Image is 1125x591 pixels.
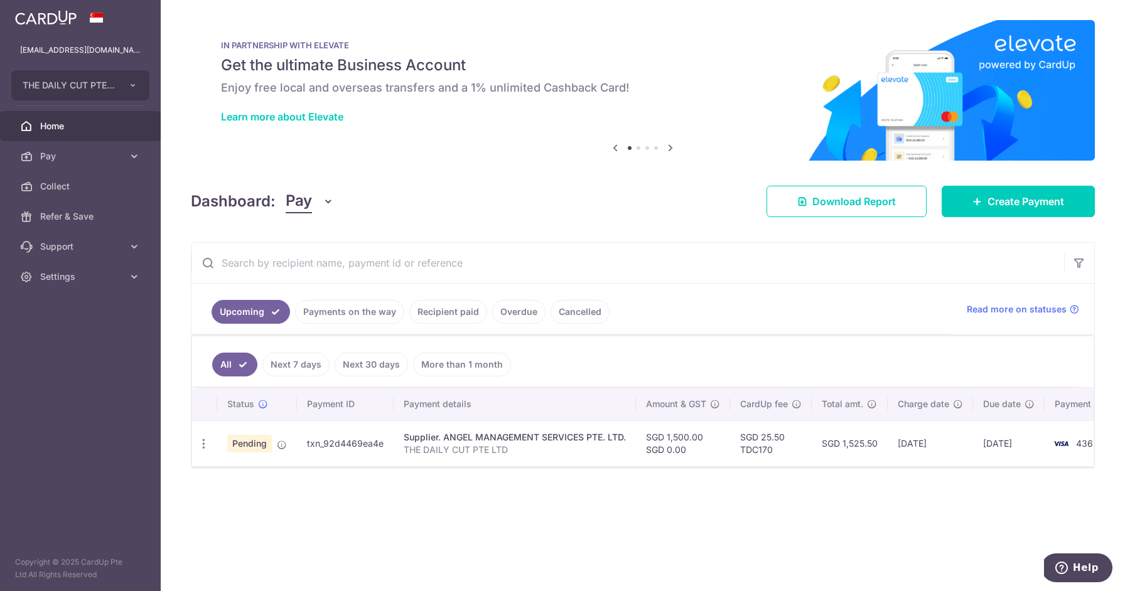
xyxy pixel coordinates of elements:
span: Total amt. [822,398,863,410]
a: Download Report [767,186,927,217]
button: THE DAILY CUT PTE. LTD. [11,70,149,100]
span: Create Payment [988,194,1064,209]
img: CardUp [15,10,77,25]
a: All [212,353,257,376]
a: More than 1 month [413,353,511,376]
a: Learn more about Elevate [221,110,343,123]
span: Charge date [898,398,949,410]
a: Recipient paid [409,300,487,324]
span: Amount & GST [646,398,706,410]
a: Cancelled [551,300,610,324]
a: Next 30 days [335,353,408,376]
a: Upcoming [212,300,290,324]
p: [EMAIL_ADDRESS][DOMAIN_NAME] [20,44,141,56]
td: SGD 25.50 TDC170 [730,420,812,466]
td: SGD 1,525.50 [812,420,888,466]
div: Supplier. ANGEL MANAGEMENT SERVICES PTE. LTD. [404,431,626,444]
h5: Get the ultimate Business Account [221,55,1065,75]
td: txn_92d4469ea4e [297,420,394,466]
th: Payment details [394,388,636,420]
span: CardUp fee [740,398,788,410]
p: IN PARTNERSHIP WITH ELEVATE [221,40,1065,50]
a: Read more on statuses [967,303,1079,316]
span: Pay [40,150,123,162]
a: Payments on the way [295,300,404,324]
span: Pay [286,189,312,213]
span: THE DAILY CUT PTE. LTD. [23,79,116,92]
a: Overdue [492,300,546,324]
button: Pay [286,189,334,213]
span: Pending [227,435,272,452]
img: Renovation banner [191,20,1095,161]
img: Bank Card [1048,436,1074,451]
a: Next 7 days [262,353,330,376]
span: 4369 [1076,438,1099,449]
td: [DATE] [888,420,973,466]
span: Download Report [812,194,896,209]
iframe: Opens a widget where you can find more information [1044,553,1112,585]
td: [DATE] [973,420,1045,466]
span: Settings [40,270,123,283]
input: Search by recipient name, payment id or reference [191,243,1064,283]
th: Payment ID [297,388,394,420]
p: THE DAILY CUT PTE LTD [404,444,626,456]
span: Read more on statuses [967,303,1067,316]
h4: Dashboard: [191,190,276,213]
span: Support [40,240,123,253]
span: Refer & Save [40,210,123,223]
a: Create Payment [942,186,1095,217]
span: Due date [983,398,1021,410]
span: Collect [40,180,123,193]
span: Status [227,398,254,410]
span: Home [40,120,123,132]
h6: Enjoy free local and overseas transfers and a 1% unlimited Cashback Card! [221,80,1065,95]
td: SGD 1,500.00 SGD 0.00 [636,420,730,466]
